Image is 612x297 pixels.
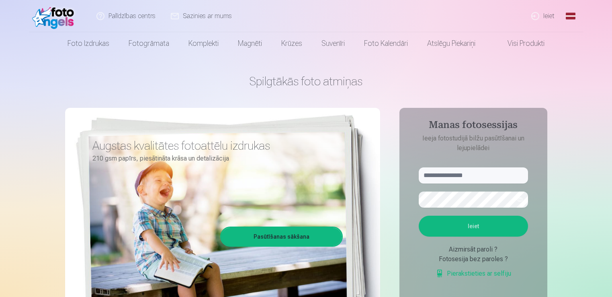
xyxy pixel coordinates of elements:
[418,32,485,55] a: Atslēgu piekariņi
[436,269,511,278] a: Pierakstieties ar selfiju
[179,32,228,55] a: Komplekti
[119,32,179,55] a: Fotogrāmata
[419,254,528,264] div: Fotosesija bez paroles ?
[92,153,337,164] p: 210 gsm papīrs, piesātināta krāsa un detalizācija
[485,32,554,55] a: Visi produkti
[92,138,337,153] h3: Augstas kvalitātes fotoattēlu izdrukas
[228,32,272,55] a: Magnēti
[411,134,536,153] p: Ieeja fotostudijā bilžu pasūtīšanai un lejupielādei
[58,32,119,55] a: Foto izdrukas
[419,216,528,237] button: Ieiet
[312,32,354,55] a: Suvenīri
[221,228,342,245] a: Pasūtīšanas sākšana
[32,3,78,29] img: /fa1
[354,32,418,55] a: Foto kalendāri
[419,245,528,254] div: Aizmirsāt paroli ?
[272,32,312,55] a: Krūzes
[411,119,536,134] h4: Manas fotosessijas
[65,74,547,89] h1: Spilgtākās foto atmiņas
